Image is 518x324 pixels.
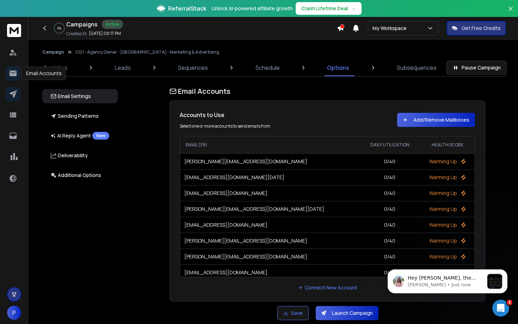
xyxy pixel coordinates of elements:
button: P [7,306,21,320]
h1: Campaigns [66,20,98,29]
p: Sequences [178,63,208,72]
iframe: Intercom live chat [492,300,509,317]
p: CG 1 - Agency Owner - [GEOGRAPHIC_DATA] - Marketing & Advertising [75,49,219,55]
p: [DATE] 09:17 PM [89,31,121,36]
a: Subsequences [393,59,441,76]
span: Hey [PERSON_NAME], the campaign is active but it is scheduled: 9:00 AM to 6:00 PM Eastern Time co... [31,20,106,81]
span: ReferralStack [168,4,206,13]
button: Pause Campaign [446,61,507,75]
button: Get Free Credits [447,21,506,35]
div: Active [102,20,123,29]
div: Email Accounts [21,67,66,80]
h1: Email Accounts [169,86,485,96]
p: Schedule [255,63,280,72]
button: Email Settings [42,89,118,103]
button: Close banner [506,4,515,21]
p: Unlock AI-powered affiliate growth [212,5,293,12]
a: Options [323,59,353,76]
p: Options [327,63,349,72]
a: Leads [111,59,135,76]
p: Created At: [66,31,87,37]
iframe: Intercom notifications message [377,255,518,305]
p: Email Settings [51,93,91,100]
p: Analytics [44,63,67,72]
a: Schedule [251,59,284,76]
p: Leads [115,63,131,72]
span: 1 [507,300,512,305]
a: Analytics [39,59,72,76]
p: Message from Lakshita, sent Just now [31,26,107,33]
p: Get Free Credits [462,25,501,32]
p: Subsequences [397,63,437,72]
button: Campaign [42,49,64,55]
button: Claim Lifetime Deal→ [296,2,362,15]
a: Sequences [174,59,212,76]
p: 0 % [57,26,61,30]
span: → [351,5,356,12]
p: My Workspace [372,25,409,32]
